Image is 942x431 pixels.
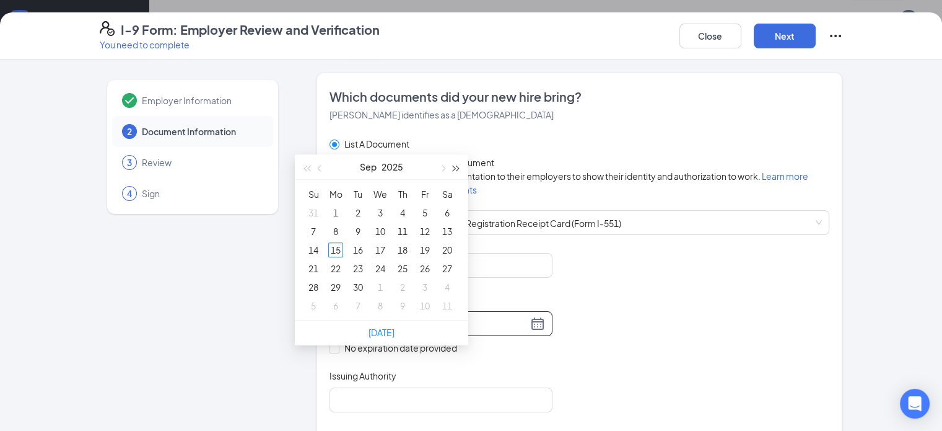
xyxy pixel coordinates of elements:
[373,224,388,239] div: 10
[325,241,347,259] td: 2025-09-15
[302,259,325,278] td: 2025-09-21
[127,187,132,200] span: 4
[440,224,455,239] div: 13
[142,94,261,107] span: Employer Information
[391,278,414,296] td: 2025-10-02
[306,261,321,276] div: 21
[417,261,432,276] div: 26
[417,205,432,220] div: 5
[373,242,388,257] div: 17
[828,29,843,43] svg: Ellipses
[391,241,414,259] td: 2025-09-18
[328,261,343,276] div: 22
[339,137,414,151] span: List A Document
[306,280,321,295] div: 28
[347,278,369,296] td: 2025-09-30
[369,185,391,203] th: We
[339,341,462,355] span: No expiration date provided
[302,241,325,259] td: 2025-09-14
[382,154,403,179] button: 2025
[302,185,325,203] th: Su
[436,222,458,241] td: 2025-09-13
[306,224,321,239] div: 7
[369,259,391,278] td: 2025-09-24
[127,125,132,138] span: 2
[306,242,321,257] div: 14
[395,261,410,276] div: 25
[417,280,432,295] div: 3
[373,261,388,276] div: 24
[127,156,132,169] span: 3
[679,24,741,48] button: Close
[395,298,410,313] div: 9
[325,185,347,203] th: Mo
[325,259,347,278] td: 2025-09-22
[900,389,930,419] div: Open Intercom Messenger
[122,93,137,108] svg: Checkmark
[142,125,261,138] span: Document Information
[373,205,388,220] div: 3
[440,280,455,295] div: 4
[329,109,554,120] span: [PERSON_NAME] identifies as a [DEMOGRAPHIC_DATA]
[351,224,365,239] div: 9
[417,298,432,313] div: 10
[325,278,347,296] td: 2025-09-29
[329,88,830,105] span: Which documents did your new hire bring?
[347,296,369,315] td: 2025-10-07
[347,259,369,278] td: 2025-09-23
[121,21,380,38] h4: I-9 Form: Employer Review and Verification
[373,298,388,313] div: 8
[142,156,261,169] span: Review
[302,222,325,241] td: 2025-09-07
[395,224,410,239] div: 11
[351,261,365,276] div: 23
[395,205,410,220] div: 4
[100,38,380,51] p: You need to complete
[391,296,414,315] td: 2025-10-09
[360,154,377,179] button: Sep
[302,296,325,315] td: 2025-10-05
[369,327,395,338] a: [DATE]
[347,222,369,241] td: 2025-09-09
[436,259,458,278] td: 2025-09-27
[417,242,432,257] div: 19
[347,185,369,203] th: Tu
[391,185,414,203] th: Th
[414,222,436,241] td: 2025-09-12
[436,203,458,222] td: 2025-09-06
[436,296,458,315] td: 2025-10-11
[369,278,391,296] td: 2025-10-01
[414,185,436,203] th: Fr
[306,298,321,313] div: 5
[325,203,347,222] td: 2025-09-01
[391,222,414,241] td: 2025-09-11
[395,280,410,295] div: 2
[414,241,436,259] td: 2025-09-19
[414,203,436,222] td: 2025-09-05
[302,203,325,222] td: 2025-08-31
[436,185,458,203] th: Sa
[373,280,388,295] div: 1
[414,259,436,278] td: 2025-09-26
[100,21,115,36] svg: FormI9EVerifyIcon
[414,296,436,315] td: 2025-10-10
[351,242,365,257] div: 16
[369,222,391,241] td: 2025-09-10
[436,241,458,259] td: 2025-09-20
[440,205,455,220] div: 6
[328,205,343,220] div: 1
[325,296,347,315] td: 2025-10-06
[754,24,816,48] button: Next
[351,298,365,313] div: 7
[347,241,369,259] td: 2025-09-16
[142,187,261,200] span: Sign
[306,205,321,220] div: 31
[329,171,808,195] span: Employees must provide documentation to their employers to show their identity and authorization ...
[328,298,343,313] div: 6
[436,278,458,296] td: 2025-10-04
[351,205,365,220] div: 2
[325,222,347,241] td: 2025-09-08
[369,241,391,259] td: 2025-09-17
[302,278,325,296] td: 2025-09-28
[329,370,396,382] span: Issuing Authority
